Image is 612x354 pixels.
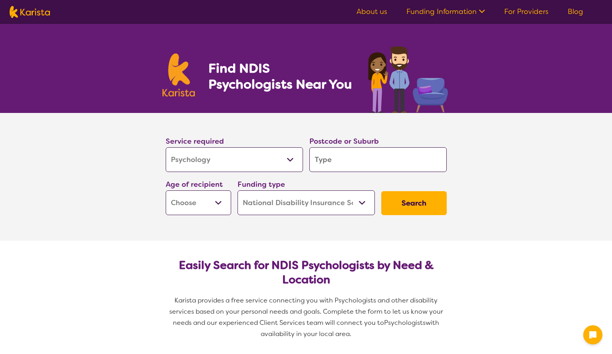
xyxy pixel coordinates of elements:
h2: Easily Search for NDIS Psychologists by Need & Location [172,258,440,287]
a: Blog [568,7,583,16]
a: For Providers [504,7,549,16]
a: Funding Information [406,7,485,16]
img: Karista logo [162,53,195,97]
span: Psychologists [384,318,426,327]
label: Funding type [238,180,285,189]
label: Age of recipient [166,180,223,189]
label: Postcode or Suburb [309,136,379,146]
span: Karista provides a free service connecting you with Psychologists and other disability services b... [169,296,445,327]
img: psychology [365,43,450,113]
a: About us [357,7,387,16]
button: Search [381,191,447,215]
h1: Find NDIS Psychologists Near You [208,60,356,92]
label: Service required [166,136,224,146]
input: Type [309,147,447,172]
img: Karista logo [10,6,50,18]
